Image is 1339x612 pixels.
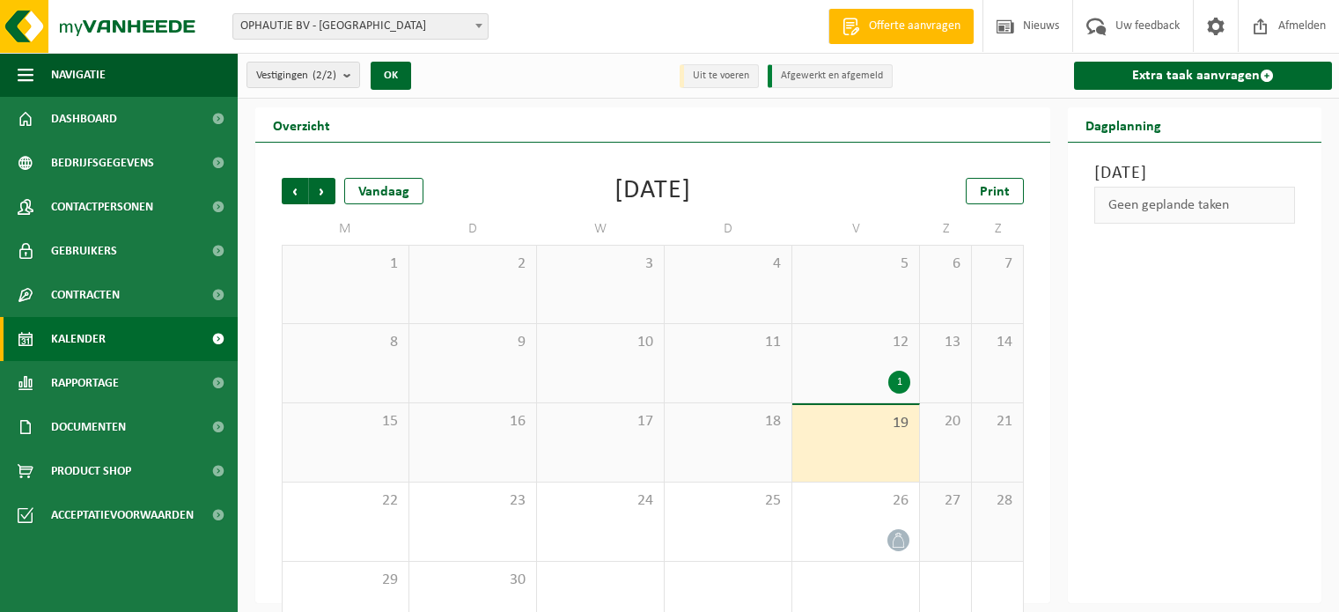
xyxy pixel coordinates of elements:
[801,333,910,352] span: 12
[673,254,783,274] span: 4
[680,64,759,88] li: Uit te voeren
[344,178,423,204] div: Vandaag
[51,405,126,449] span: Documenten
[673,412,783,431] span: 18
[1074,62,1332,90] a: Extra taak aanvragen
[546,254,655,274] span: 3
[282,178,308,204] span: Vorige
[256,63,336,89] span: Vestigingen
[981,254,1014,274] span: 7
[801,254,910,274] span: 5
[920,213,972,245] td: Z
[232,13,489,40] span: OPHAUTJE BV - KORTRIJK
[929,333,962,352] span: 13
[51,449,131,493] span: Product Shop
[51,493,194,537] span: Acceptatievoorwaarden
[418,254,527,274] span: 2
[51,53,106,97] span: Navigatie
[291,333,400,352] span: 8
[980,185,1010,199] span: Print
[371,62,411,90] button: OK
[966,178,1024,204] a: Print
[51,185,153,229] span: Contactpersonen
[981,491,1014,511] span: 28
[291,571,400,590] span: 29
[291,412,400,431] span: 15
[546,491,655,511] span: 24
[291,254,400,274] span: 1
[972,213,1024,245] td: Z
[981,333,1014,352] span: 14
[418,491,527,511] span: 23
[673,491,783,511] span: 25
[51,317,106,361] span: Kalender
[665,213,792,245] td: D
[929,491,962,511] span: 27
[291,491,400,511] span: 22
[673,333,783,352] span: 11
[233,14,488,39] span: OPHAUTJE BV - KORTRIJK
[546,333,655,352] span: 10
[801,414,910,433] span: 19
[313,70,336,81] count: (2/2)
[418,412,527,431] span: 16
[309,178,335,204] span: Volgende
[888,371,910,394] div: 1
[1068,107,1179,142] h2: Dagplanning
[614,178,691,204] div: [DATE]
[282,213,409,245] td: M
[418,333,527,352] span: 9
[929,254,962,274] span: 6
[537,213,665,245] td: W
[51,141,154,185] span: Bedrijfsgegevens
[1094,160,1295,187] h3: [DATE]
[51,361,119,405] span: Rapportage
[418,571,527,590] span: 30
[801,491,910,511] span: 26
[51,97,117,141] span: Dashboard
[546,412,655,431] span: 17
[51,273,120,317] span: Contracten
[828,9,974,44] a: Offerte aanvragen
[864,18,965,35] span: Offerte aanvragen
[1094,187,1295,224] div: Geen geplande taken
[409,213,537,245] td: D
[929,412,962,431] span: 20
[246,62,360,88] button: Vestigingen(2/2)
[981,412,1014,431] span: 21
[255,107,348,142] h2: Overzicht
[768,64,893,88] li: Afgewerkt en afgemeld
[51,229,117,273] span: Gebruikers
[792,213,920,245] td: V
